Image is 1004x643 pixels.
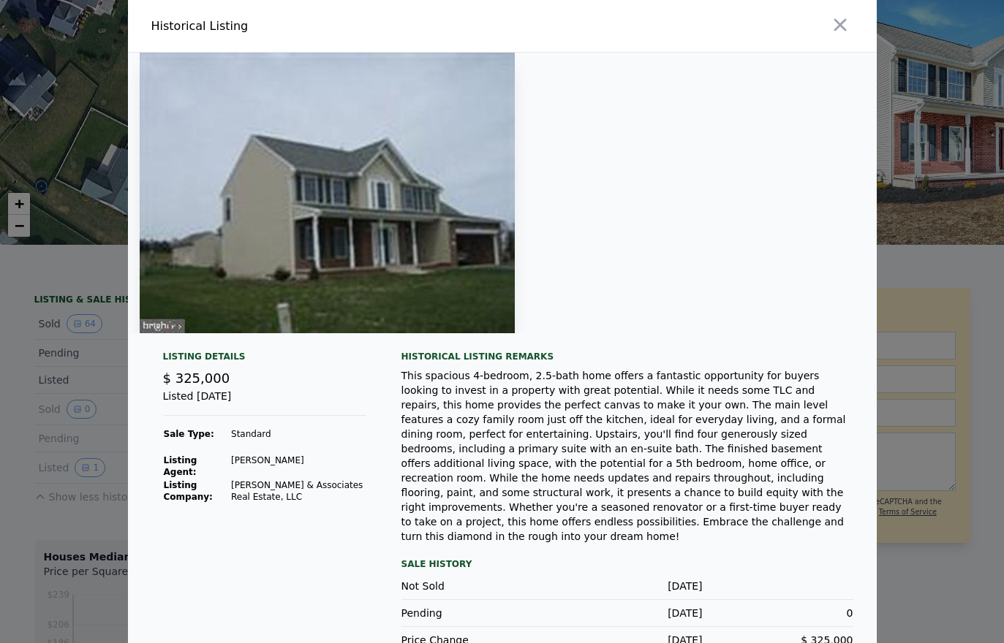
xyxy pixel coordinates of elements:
[401,606,552,620] div: Pending
[401,368,853,544] div: This spacious 4-bedroom, 2.5-bath home offers a fantastic opportunity for buyers looking to inves...
[163,370,230,386] span: $ 325,000
[230,479,366,503] td: [PERSON_NAME] & Associates Real Estate, LLC
[164,429,214,439] strong: Sale Type:
[163,389,366,416] div: Listed [DATE]
[552,579,703,593] div: [DATE]
[230,454,366,479] td: [PERSON_NAME]
[703,606,853,620] div: 0
[164,480,213,502] strong: Listing Company:
[401,579,552,593] div: Not Sold
[164,455,197,477] strong: Listing Agent:
[401,351,853,362] div: Historical Listing remarks
[552,606,703,620] div: [DATE]
[151,18,497,35] div: Historical Listing
[140,53,515,333] img: Property Img
[163,351,366,368] div: Listing Details
[401,555,853,573] div: Sale History
[230,427,366,441] td: Standard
